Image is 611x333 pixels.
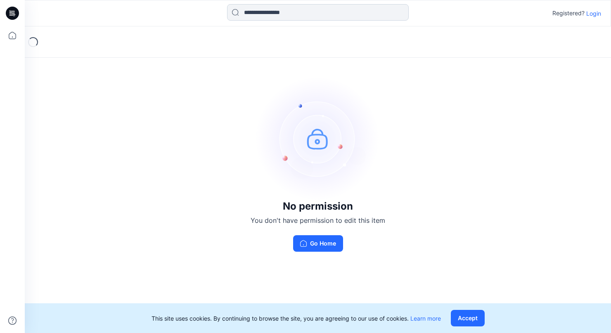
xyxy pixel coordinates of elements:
a: Learn more [410,315,441,322]
p: Registered? [552,8,585,18]
p: You don't have permission to edit this item [251,215,385,225]
p: This site uses cookies. By continuing to browse the site, you are agreeing to our use of cookies. [152,314,441,323]
button: Go Home [293,235,343,252]
img: no-perm.svg [256,77,380,201]
p: Login [586,9,601,18]
h3: No permission [251,201,385,212]
button: Accept [451,310,485,326]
